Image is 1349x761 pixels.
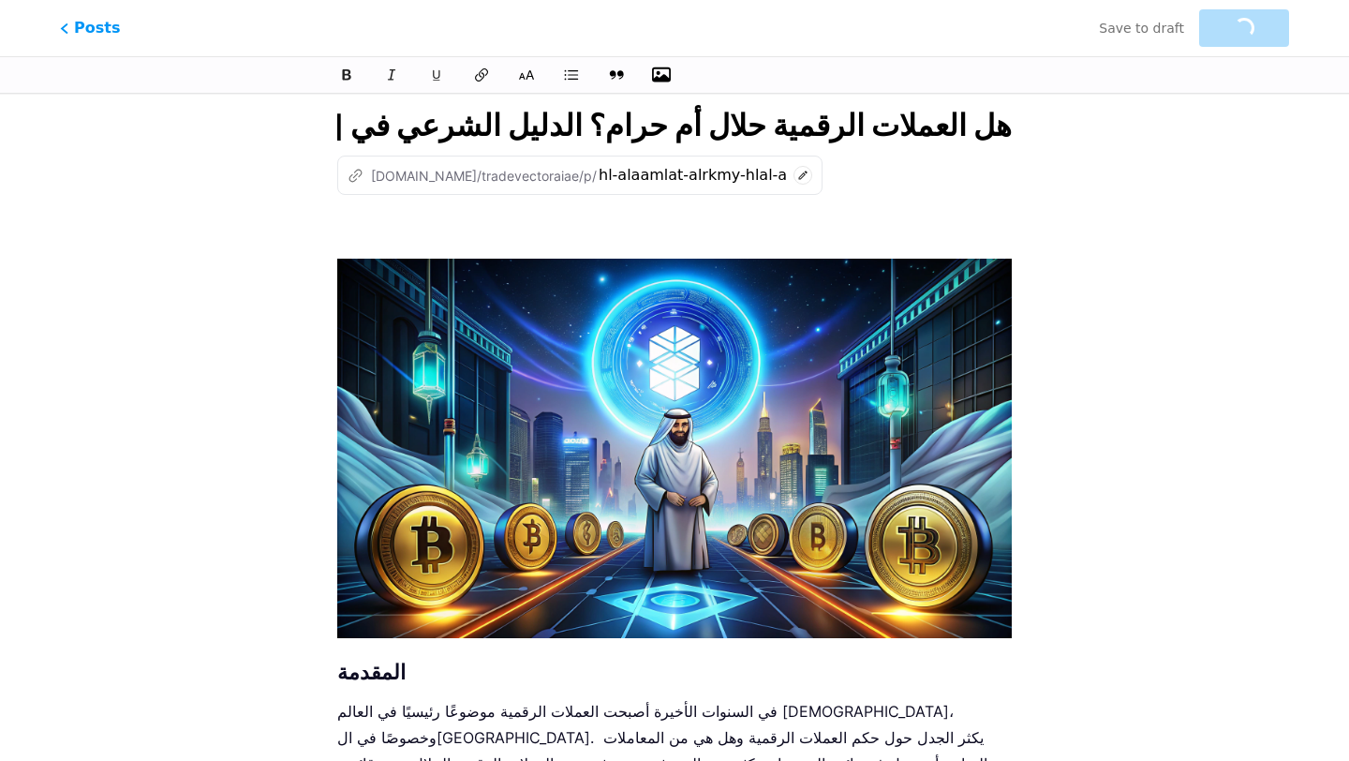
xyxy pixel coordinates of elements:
[60,17,120,39] span: Posts
[337,103,1012,148] input: Title
[1099,9,1184,47] button: Save to draft
[1099,21,1184,36] span: Save to draft
[337,259,1012,638] img: هل العملات الرقمية حلال أم حرام؟ الدليل الشرعي في الإمارات
[337,660,406,684] strong: المقدمة
[348,166,597,186] div: [DOMAIN_NAME]/tradevectoraiae/p/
